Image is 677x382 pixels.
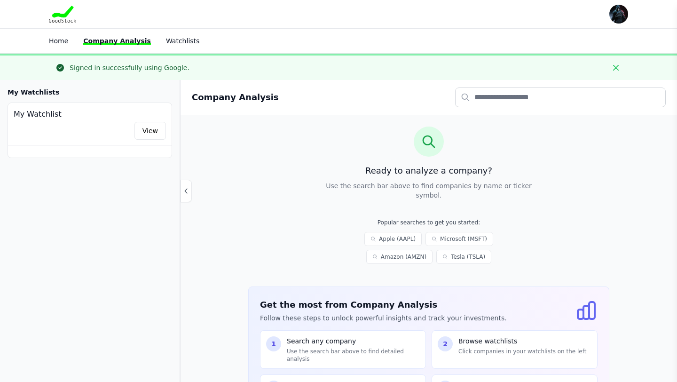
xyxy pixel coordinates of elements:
a: Amazon (AMZN) [366,250,433,264]
p: Browse watchlists [458,336,586,346]
img: user photo [609,5,628,24]
span: 2 [443,339,448,349]
div: Signed in successfully using Google. [70,63,189,72]
a: Company Analysis [83,37,151,45]
p: Follow these steps to unlock powerful insights and track your investments. [260,313,507,323]
a: Watchlists [166,37,199,45]
h4: My Watchlist [14,109,166,120]
a: Tesla (TSLA) [436,250,491,264]
a: Apple (AAPL) [364,232,422,246]
h3: My Watchlists [8,88,59,97]
h2: Company Analysis [192,91,279,104]
a: Home [49,37,68,45]
button: Close [608,60,623,75]
a: Microsoft (MSFT) [425,232,493,246]
p: Use the search bar above to find detailed analysis [287,348,420,363]
p: Use the search bar above to find companies by name or ticker symbol. [323,181,534,200]
h3: Ready to analyze a company? [248,164,609,177]
img: Goodstock Logo [49,6,76,23]
h3: Get the most from Company Analysis [260,298,507,311]
span: 1 [271,339,276,349]
p: Popular searches to get you started: [331,219,527,226]
p: Click companies in your watchlists on the left [458,348,586,355]
p: Search any company [287,336,420,346]
a: View [134,122,166,140]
